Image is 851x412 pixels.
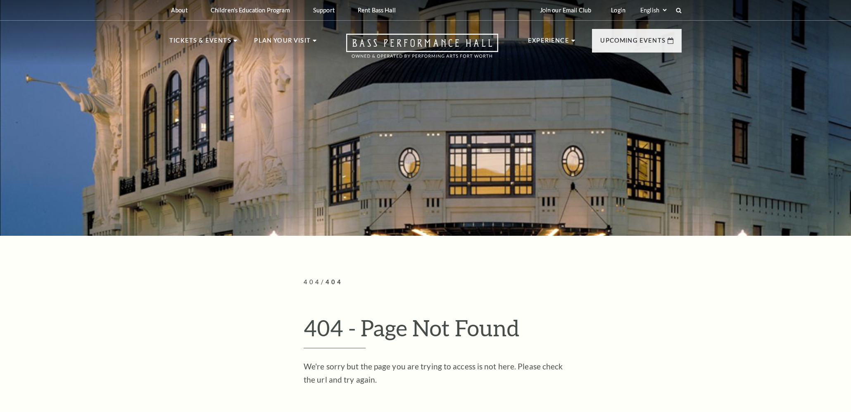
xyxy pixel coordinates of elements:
p: About [171,7,188,14]
p: Experience [528,36,569,50]
p: Rent Bass Hall [358,7,396,14]
p: Support [313,7,335,14]
p: Children's Education Program [211,7,290,14]
select: Select: [639,6,668,14]
span: 404 [304,278,321,285]
p: / [304,277,682,287]
h1: 404 - Page Not Found [304,314,682,348]
p: Tickets & Events [169,36,231,50]
p: We're sorry but the page you are trying to access is not here. Please check the url and try again. [304,360,572,386]
p: Upcoming Events [600,36,666,50]
span: 404 [326,278,343,285]
p: Plan Your Visit [254,36,311,50]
